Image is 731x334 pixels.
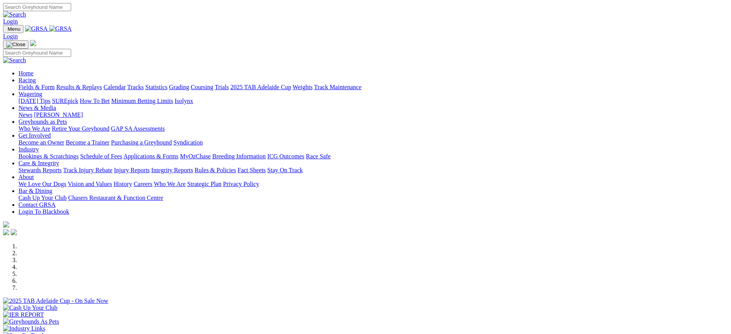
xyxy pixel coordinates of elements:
a: Trials [215,84,229,90]
div: Get Involved [18,139,728,146]
a: ICG Outcomes [267,153,304,160]
a: Care & Integrity [18,160,59,166]
a: Rules & Policies [195,167,236,173]
div: Care & Integrity [18,167,728,174]
a: Who We Are [154,181,186,187]
a: Stewards Reports [18,167,62,173]
img: 2025 TAB Adelaide Cup - On Sale Now [3,297,108,304]
a: About [18,174,34,180]
a: Track Injury Rebate [63,167,112,173]
a: Become a Trainer [66,139,110,146]
a: Bar & Dining [18,188,52,194]
a: Racing [18,77,36,83]
a: We Love Our Dogs [18,181,66,187]
a: [PERSON_NAME] [34,111,83,118]
a: Fact Sheets [238,167,266,173]
a: Careers [133,181,152,187]
a: Calendar [103,84,126,90]
a: Integrity Reports [151,167,193,173]
a: Home [18,70,33,76]
img: Industry Links [3,325,45,332]
img: Cash Up Your Club [3,304,57,311]
img: Greyhounds As Pets [3,318,59,325]
a: Greyhounds as Pets [18,118,67,125]
a: Track Maintenance [314,84,361,90]
img: Search [3,57,26,64]
a: Bookings & Scratchings [18,153,78,160]
span: Menu [8,26,20,32]
a: Purchasing a Greyhound [111,139,172,146]
a: News [18,111,32,118]
a: News & Media [18,105,56,111]
img: GRSA [25,25,48,32]
a: Retire Your Greyhound [52,125,110,132]
a: Schedule of Fees [80,153,122,160]
a: Breeding Information [212,153,266,160]
a: Weights [293,84,313,90]
img: Close [6,42,25,48]
div: Bar & Dining [18,194,728,201]
div: Wagering [18,98,728,105]
a: Get Involved [18,132,51,139]
div: News & Media [18,111,728,118]
a: Vision and Values [68,181,112,187]
a: Stay On Track [267,167,303,173]
a: Coursing [191,84,213,90]
a: Login To Blackbook [18,208,69,215]
img: logo-grsa-white.png [30,40,36,46]
a: 2025 TAB Adelaide Cup [230,84,291,90]
a: Wagering [18,91,42,97]
a: Industry [18,146,39,153]
img: GRSA [49,25,72,32]
a: Fields & Form [18,84,55,90]
a: MyOzChase [180,153,211,160]
div: Greyhounds as Pets [18,125,728,132]
input: Search [3,49,71,57]
img: twitter.svg [11,229,17,235]
div: Industry [18,153,728,160]
a: Strategic Plan [187,181,221,187]
button: Toggle navigation [3,40,28,49]
div: Racing [18,84,728,91]
a: Chasers Restaurant & Function Centre [68,194,163,201]
a: Login [3,18,18,25]
a: Login [3,33,18,40]
a: Tracks [127,84,144,90]
img: logo-grsa-white.png [3,221,9,228]
a: Race Safe [306,153,330,160]
a: Isolynx [175,98,193,104]
button: Toggle navigation [3,25,23,33]
a: Minimum Betting Limits [111,98,173,104]
div: About [18,181,728,188]
a: GAP SA Assessments [111,125,165,132]
a: Contact GRSA [18,201,55,208]
a: Statistics [145,84,168,90]
a: Who We Are [18,125,50,132]
a: [DATE] Tips [18,98,50,104]
a: Grading [169,84,189,90]
a: How To Bet [80,98,110,104]
img: Search [3,11,26,18]
a: SUREpick [52,98,78,104]
img: facebook.svg [3,229,9,235]
a: Results & Replays [56,84,102,90]
a: History [113,181,132,187]
a: Applications & Forms [123,153,178,160]
a: Privacy Policy [223,181,259,187]
img: IER REPORT [3,311,44,318]
a: Injury Reports [114,167,150,173]
a: Cash Up Your Club [18,194,67,201]
a: Syndication [173,139,203,146]
a: Become an Owner [18,139,64,146]
input: Search [3,3,71,11]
